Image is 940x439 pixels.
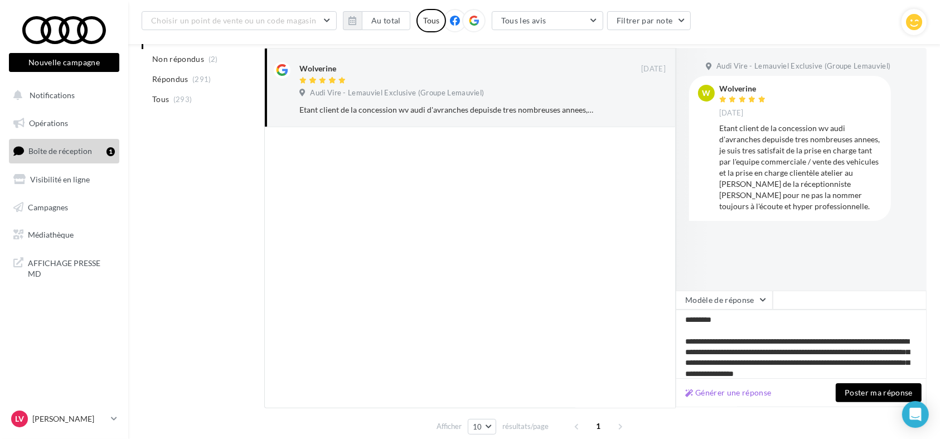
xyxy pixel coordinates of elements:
span: 10 [473,422,482,431]
a: Campagnes [7,196,122,219]
button: Au total [343,11,410,30]
span: Visibilité en ligne [30,175,90,184]
span: Notifications [30,90,75,100]
div: Open Intercom Messenger [902,401,929,428]
div: Tous [416,9,446,32]
div: 1 [106,147,115,156]
a: Opérations [7,112,122,135]
span: Opérations [29,118,68,128]
span: [DATE] [719,108,744,118]
span: (293) [173,95,192,104]
a: Visibilité en ligne [7,168,122,191]
div: Etant client de la concession wv audi d'avranches depuisde tres nombreuses annees, je suis tres s... [719,123,882,212]
span: Audi Vire - Lemauviel Exclusive (Groupe Lemauviel) [716,61,890,71]
button: 10 [468,419,496,435]
div: Wolverine [299,63,336,74]
button: Générer une réponse [681,386,776,399]
span: Tous les avis [501,16,546,25]
span: Médiathèque [28,230,74,239]
button: Nouvelle campagne [9,53,119,72]
button: Choisir un point de vente ou un code magasin [142,11,337,30]
button: Poster ma réponse [836,383,922,402]
span: 1 [590,417,608,435]
a: Médiathèque [7,223,122,247]
a: AFFICHAGE PRESSE MD [7,251,122,284]
span: LV [15,413,24,424]
a: LV [PERSON_NAME] [9,408,119,430]
span: Non répondus [152,54,204,65]
span: Campagnes [28,202,68,211]
a: Boîte de réception1 [7,139,122,163]
button: Modèle de réponse [676,291,773,310]
span: Boîte de réception [28,146,92,156]
div: Wolverine [719,85,768,93]
span: Tous [152,94,169,105]
span: (2) [209,55,218,64]
div: Etant client de la concession wv audi d'avranches depuisde tres nombreuses annees, je suis tres s... [299,104,593,115]
span: [DATE] [641,64,666,74]
span: Audi Vire - Lemauviel Exclusive (Groupe Lemauviel) [310,88,484,98]
span: Afficher [437,421,462,432]
span: Répondus [152,74,188,85]
button: Notifications [7,84,117,107]
span: Choisir un point de vente ou un code magasin [151,16,316,25]
button: Tous les avis [492,11,603,30]
span: AFFICHAGE PRESSE MD [28,255,115,279]
span: résultats/page [502,421,549,432]
span: (291) [192,75,211,84]
button: Filtrer par note [607,11,691,30]
span: W [702,88,711,99]
p: [PERSON_NAME] [32,413,106,424]
button: Au total [362,11,410,30]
